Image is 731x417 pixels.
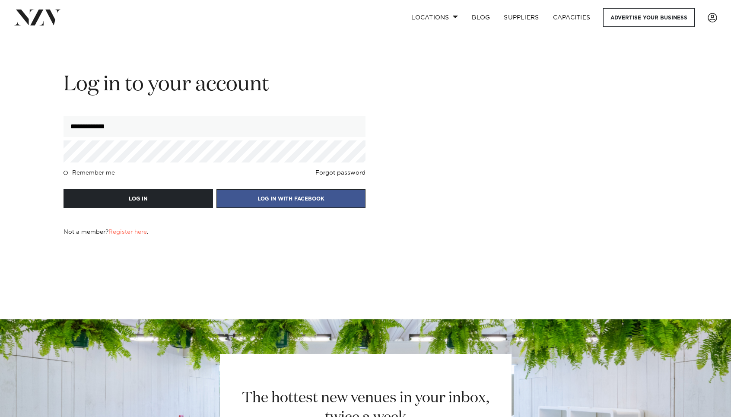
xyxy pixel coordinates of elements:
[216,189,366,208] button: LOG IN WITH FACEBOOK
[216,194,366,202] a: LOG IN WITH FACEBOOK
[546,8,598,27] a: Capacities
[465,8,497,27] a: BLOG
[64,71,365,99] h2: Log in to your account
[64,229,148,236] h4: Not a member? .
[603,8,695,27] a: Advertise your business
[404,8,465,27] a: Locations
[497,8,546,27] a: SUPPLIERS
[14,10,61,25] img: nzv-logo.png
[64,189,213,208] button: LOG IN
[108,229,147,235] a: Register here
[72,169,115,176] h4: Remember me
[315,169,365,176] a: Forgot password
